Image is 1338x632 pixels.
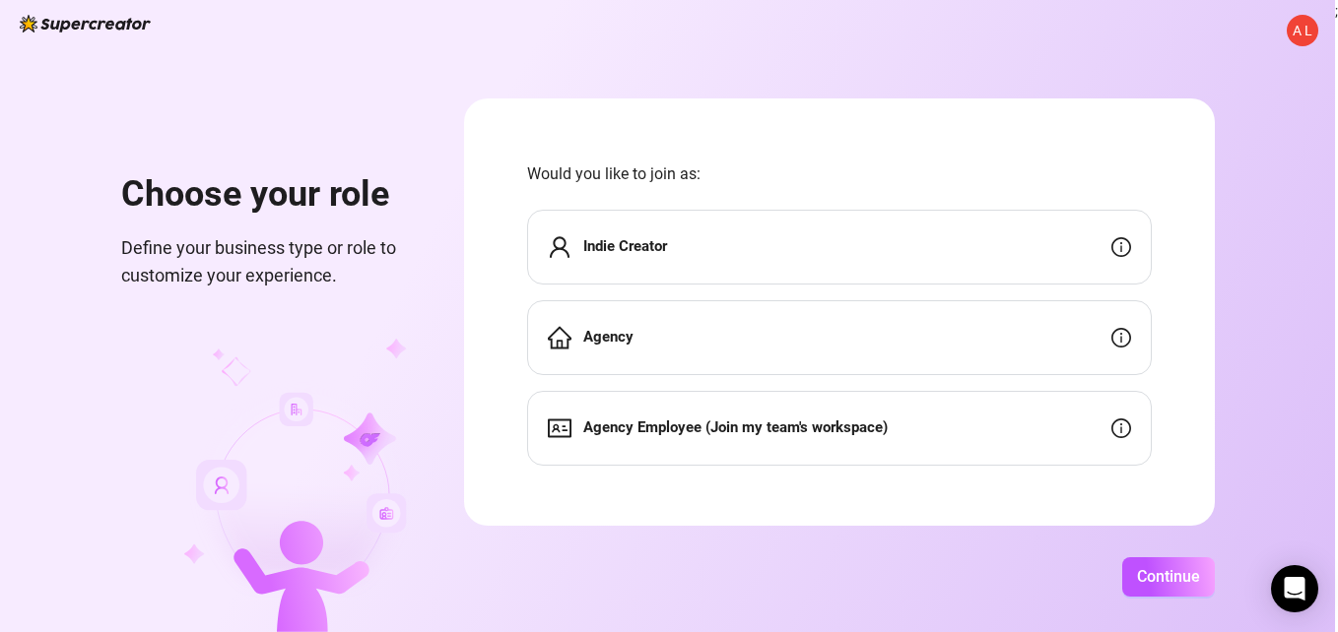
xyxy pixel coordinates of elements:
strong: Agency Employee (Join my team's workspace) [583,418,888,436]
span: Continue [1137,567,1200,586]
img: logo [20,15,151,32]
span: info-circle [1111,418,1131,438]
span: info-circle [1111,237,1131,257]
strong: Indie Creator [583,237,667,255]
span: A L [1293,20,1312,41]
div: Open Intercom Messenger [1271,565,1318,612]
span: idcard [548,416,571,440]
span: info-circle [1111,328,1131,348]
span: user [548,235,571,259]
strong: Agency [583,328,634,346]
span: home [548,326,571,349]
span: Define your business type or role to customize your experience. [121,234,417,290]
span: Would you like to join as: [527,161,1152,186]
h1: Choose your role [121,173,417,217]
button: Continue [1122,557,1215,597]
